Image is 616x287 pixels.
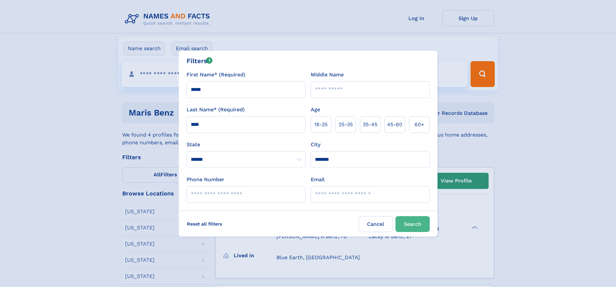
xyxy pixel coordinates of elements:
[187,176,224,183] label: Phone Number
[311,176,325,183] label: Email
[311,71,344,79] label: Middle Name
[339,121,353,128] span: 25‑35
[415,121,424,128] span: 60+
[314,121,328,128] span: 18‑25
[311,106,320,114] label: Age
[187,56,213,66] div: Filters
[187,71,245,79] label: First Name* (Required)
[359,216,393,232] label: Cancel
[187,141,306,149] label: State
[311,141,320,149] label: City
[363,121,377,128] span: 35‑45
[395,216,430,232] button: Search
[387,121,402,128] span: 45‑60
[183,216,226,232] label: Reset all filters
[187,106,245,114] label: Last Name* (Required)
